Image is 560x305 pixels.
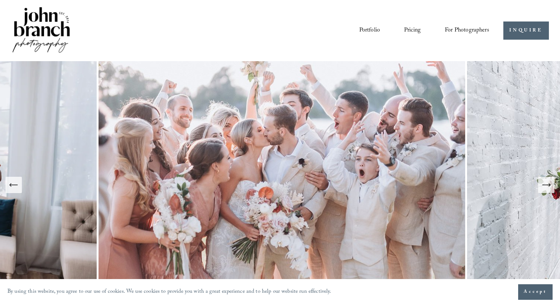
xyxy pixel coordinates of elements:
span: For Photographers [445,25,489,36]
span: Accept [524,288,547,296]
a: INQUIRE [503,21,549,40]
button: Next Slide [538,177,554,193]
button: Accept [518,284,553,300]
button: Previous Slide [6,177,22,193]
p: By using this website, you agree to our use of cookies. We use cookies to provide you with a grea... [7,287,331,298]
a: folder dropdown [445,24,489,37]
a: Portfolio [359,24,380,37]
img: John Branch IV Photography [11,6,71,56]
a: Pricing [404,24,421,37]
